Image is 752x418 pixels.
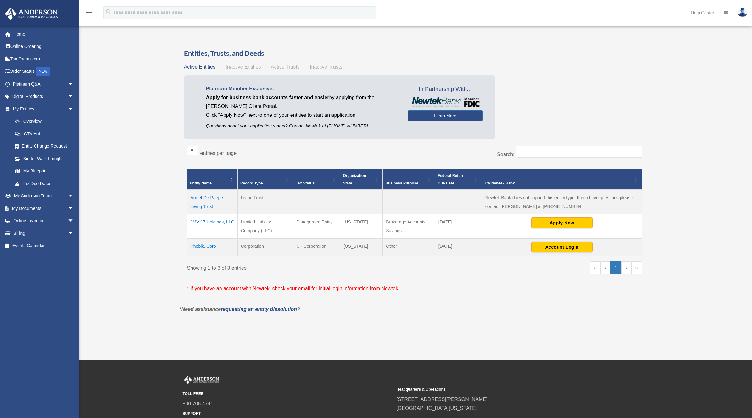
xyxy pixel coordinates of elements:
[271,64,300,70] span: Active Trusts
[237,169,293,190] th: Record Type: Activate to sort
[9,127,80,140] a: CTA Hub
[4,40,83,53] a: Online Ordering
[482,190,642,214] td: Newtek Bank does not support this entity type. If you have questions please contact [PERSON_NAME]...
[183,410,392,417] small: SUPPORT
[738,8,747,17] img: User Pic
[200,150,237,156] label: entries per page
[485,179,632,187] div: Try Newtek Bank
[343,173,366,185] span: Organization State
[68,202,80,215] span: arrow_drop_down
[590,261,601,274] a: First
[482,169,642,190] th: Try Newtek Bank : Activate to sort
[4,78,83,90] a: Platinum Q&Aarrow_drop_down
[68,78,80,91] span: arrow_drop_down
[206,84,398,93] p: Platinum Member Exclusive:
[237,190,293,214] td: Living Trust
[9,115,77,128] a: Overview
[190,181,212,185] span: Entity Name
[531,217,593,228] button: Apply Now
[206,93,398,111] p: by applying from the [PERSON_NAME] Client Portal.
[397,397,488,402] a: [STREET_ADDRESS][PERSON_NAME]
[293,238,340,256] td: C - Corporation
[531,242,593,252] button: Account Login
[221,307,297,312] a: requesting an entity dissolution
[340,169,383,190] th: Organization State: Activate to sort
[435,238,482,256] td: [DATE]
[408,84,483,94] span: In Partnership With...
[183,401,214,406] a: 800.706.4741
[184,64,215,70] span: Active Entities
[4,227,83,240] a: Billingarrow_drop_down
[610,261,621,274] a: 1
[9,177,80,190] a: Tax Due Dates
[187,238,237,256] td: Phobik, Corp
[187,190,237,214] td: Armel-De Paepe Living Trust
[187,284,642,293] p: * If you have an account with Newtek, check your email for initial login information from Newtek.
[293,214,340,238] td: Disregarded Entity
[206,95,329,100] span: Apply for business bank accounts faster and easier
[206,111,398,120] p: Click "Apply Now" next to one of your entities to start an application.
[9,140,80,153] a: Entity Change Request
[397,405,477,411] a: [GEOGRAPHIC_DATA][US_STATE]
[4,190,83,202] a: My Anderson Teamarrow_drop_down
[631,261,642,274] a: Last
[36,67,50,76] div: NEW
[497,152,514,157] label: Search:
[4,215,83,227] a: Online Learningarrow_drop_down
[237,214,293,238] td: Limited Liability Company (LLC)
[621,261,631,274] a: Next
[4,103,80,115] a: My Entitiesarrow_drop_down
[383,238,435,256] td: Other
[68,227,80,240] span: arrow_drop_down
[4,53,83,65] a: Tax Organizers
[340,238,383,256] td: [US_STATE]
[184,48,645,58] h3: Entities, Trusts, and Deeds
[408,110,483,121] a: Learn More
[383,169,435,190] th: Business Purpose: Activate to sort
[206,122,398,130] p: Questions about your application status? Contact Newtek at [PHONE_NUMBER]
[310,64,342,70] span: Inactive Trusts
[180,307,300,312] em: *Need assistance ?
[385,181,418,185] span: Business Purpose
[187,169,237,190] th: Entity Name: Activate to invert sorting
[383,214,435,238] td: Brokerage Accounts Savings
[293,169,340,190] th: Tax Status: Activate to sort
[183,391,392,397] small: TOLL FREE
[4,240,83,252] a: Events Calendar
[187,214,237,238] td: JMV 17 Holdings, LLC
[4,28,83,40] a: Home
[4,202,83,215] a: My Documentsarrow_drop_down
[226,64,261,70] span: Inactive Entities
[105,8,112,15] i: search
[4,65,83,78] a: Order StatusNEW
[397,386,606,393] small: Headquarters & Operations
[85,11,92,16] a: menu
[435,169,482,190] th: Federal Return Due Date: Activate to sort
[237,238,293,256] td: Corporation
[68,103,80,116] span: arrow_drop_down
[435,214,482,238] td: [DATE]
[68,90,80,103] span: arrow_drop_down
[3,8,60,20] img: Anderson Advisors Platinum Portal
[85,9,92,16] i: menu
[9,165,80,178] a: My Blueprint
[438,173,465,185] span: Federal Return Due Date
[601,261,610,274] a: Previous
[68,215,80,228] span: arrow_drop_down
[296,181,315,185] span: Tax Status
[531,244,593,249] a: Account Login
[187,261,410,273] div: Showing 1 to 3 of 3 entries
[240,181,263,185] span: Record Type
[4,90,83,103] a: Digital Productsarrow_drop_down
[68,190,80,203] span: arrow_drop_down
[9,152,80,165] a: Binder Walkthrough
[340,214,383,238] td: [US_STATE]
[183,376,220,384] img: Anderson Advisors Platinum Portal
[411,97,480,107] img: NewtekBankLogoSM.png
